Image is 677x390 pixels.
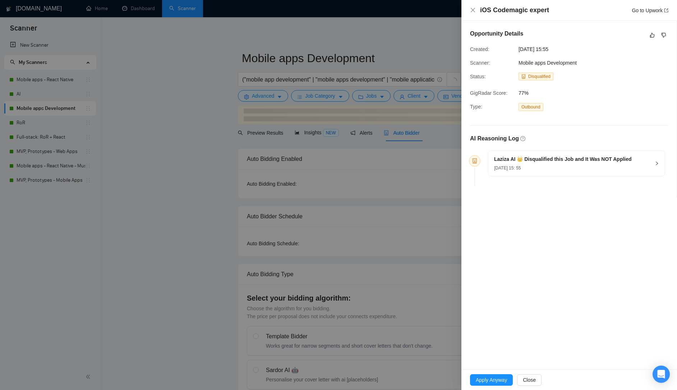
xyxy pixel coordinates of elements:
[664,8,668,13] span: export
[470,7,476,13] span: close
[653,366,670,383] div: Open Intercom Messenger
[470,7,476,13] button: Close
[472,158,477,163] span: robot
[528,74,551,79] span: Disqualified
[655,161,659,166] span: right
[519,103,543,111] span: Outbound
[661,32,666,38] span: dislike
[521,74,526,79] span: robot
[470,104,482,110] span: Type:
[470,60,490,66] span: Scanner:
[519,89,626,97] span: 77%
[470,374,513,386] button: Apply Anyway
[470,29,523,38] h5: Opportunity Details
[632,8,668,13] a: Go to Upworkexport
[517,374,542,386] button: Close
[519,45,626,53] span: [DATE] 15:55
[523,376,536,384] span: Close
[519,60,577,66] span: Mobile apps Development
[520,136,525,141] span: question-circle
[470,90,507,96] span: GigRadar Score:
[470,74,486,79] span: Status:
[480,6,549,15] h4: iOS Codemagic expert
[470,134,519,143] h5: AI Reasoning Log
[650,32,655,38] span: like
[494,166,521,171] span: [DATE] 15: 55
[494,155,632,163] h5: Laziza AI 👑 Disqualified this Job and It Was NOT Applied
[476,376,507,384] span: Apply Anyway
[659,31,668,40] button: dislike
[648,31,657,40] button: like
[470,46,489,52] span: Created:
